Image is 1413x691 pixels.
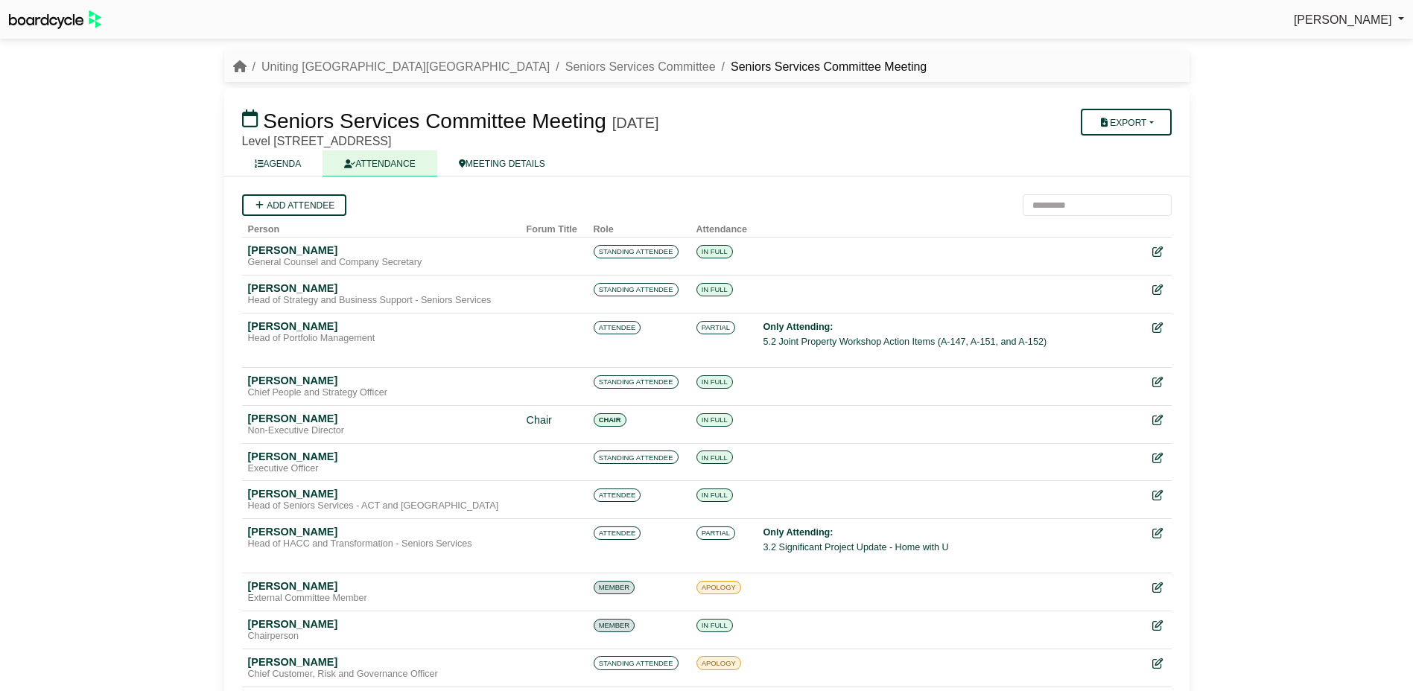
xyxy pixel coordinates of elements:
[261,60,550,73] a: Uniting [GEOGRAPHIC_DATA][GEOGRAPHIC_DATA]
[696,656,741,669] span: APOLOGY
[696,450,733,464] span: IN FULL
[1152,319,1166,337] div: Edit
[696,413,733,427] span: IN FULL
[1152,617,1166,634] div: Edit
[233,150,323,176] a: AGENDA
[1081,109,1171,136] button: Export
[1152,450,1166,467] div: Edit
[763,540,1140,555] li: 3.2 Significant Project Update - Home with U
[594,245,679,258] span: STANDING ATTENDEE
[248,412,515,425] div: [PERSON_NAME]
[9,10,101,29] img: BoardcycleBlackGreen-aaafeed430059cb809a45853b8cf6d952af9d84e6e89e1f1685b34bfd5cb7d64.svg
[248,374,515,387] div: [PERSON_NAME]
[242,194,347,216] a: Add attendee
[696,375,733,389] span: IN FULL
[1294,13,1392,26] span: [PERSON_NAME]
[696,581,741,594] span: APOLOGY
[248,525,515,538] div: [PERSON_NAME]
[1152,487,1166,504] div: Edit
[594,450,679,464] span: STANDING ATTENDEE
[1152,655,1166,672] div: Edit
[696,619,733,632] span: IN FULL
[594,656,679,669] span: STANDING ATTENDEE
[594,283,679,296] span: STANDING ATTENDEE
[690,216,758,238] th: Attendance
[248,655,515,669] div: [PERSON_NAME]
[763,334,1140,349] li: 5.2 Joint Property Workshop Action Items (A-147, A-151, and A-152)
[521,216,588,238] th: Forum Title
[763,525,1140,540] div: Only Attending:
[248,463,515,475] div: Executive Officer
[248,579,515,593] div: [PERSON_NAME]
[1294,10,1404,30] a: [PERSON_NAME]
[763,319,1140,334] div: Only Attending:
[248,257,515,269] div: General Counsel and Company Secretary
[248,425,515,437] div: Non-Executive Director
[1152,412,1166,429] div: Edit
[263,109,606,133] span: Seniors Services Committee Meeting
[248,669,515,681] div: Chief Customer, Risk and Governance Officer
[696,283,733,296] span: IN FULL
[1152,374,1166,391] div: Edit
[248,243,515,257] div: [PERSON_NAME]
[612,114,659,132] div: [DATE]
[1152,579,1166,596] div: Edit
[248,333,515,345] div: Head of Portfolio Management
[696,321,736,334] span: PARTIAL
[233,57,927,77] nav: breadcrumb
[594,488,641,502] span: ATTENDEE
[696,488,733,502] span: IN FULL
[594,526,641,540] span: ATTENDEE
[242,135,392,147] span: Level [STREET_ADDRESS]
[248,281,515,295] div: [PERSON_NAME]
[716,57,927,77] li: Seniors Services Committee Meeting
[1152,525,1166,542] div: Edit
[1152,243,1166,261] div: Edit
[594,413,626,427] span: CHAIR
[594,581,635,594] span: MEMBER
[696,526,736,540] span: PARTIAL
[323,150,436,176] a: ATTENDANCE
[248,387,515,399] div: Chief People and Strategy Officer
[248,617,515,631] div: [PERSON_NAME]
[248,631,515,643] div: Chairperson
[565,60,716,73] a: Seniors Services Committee
[696,245,733,258] span: IN FULL
[248,319,515,333] div: [PERSON_NAME]
[248,450,515,463] div: [PERSON_NAME]
[248,487,515,500] div: [PERSON_NAME]
[248,295,515,307] div: Head of Strategy and Business Support - Seniors Services
[594,321,641,334] span: ATTENDEE
[248,593,515,605] div: External Committee Member
[594,375,679,389] span: STANDING ATTENDEE
[1152,281,1166,299] div: Edit
[242,216,521,238] th: Person
[248,538,515,550] div: Head of HACC and Transformation - Seniors Services
[588,216,690,238] th: Role
[594,619,635,632] span: MEMBER
[248,500,515,512] div: Head of Seniors Services - ACT and [GEOGRAPHIC_DATA]
[527,412,582,429] div: Chair
[437,150,567,176] a: MEETING DETAILS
